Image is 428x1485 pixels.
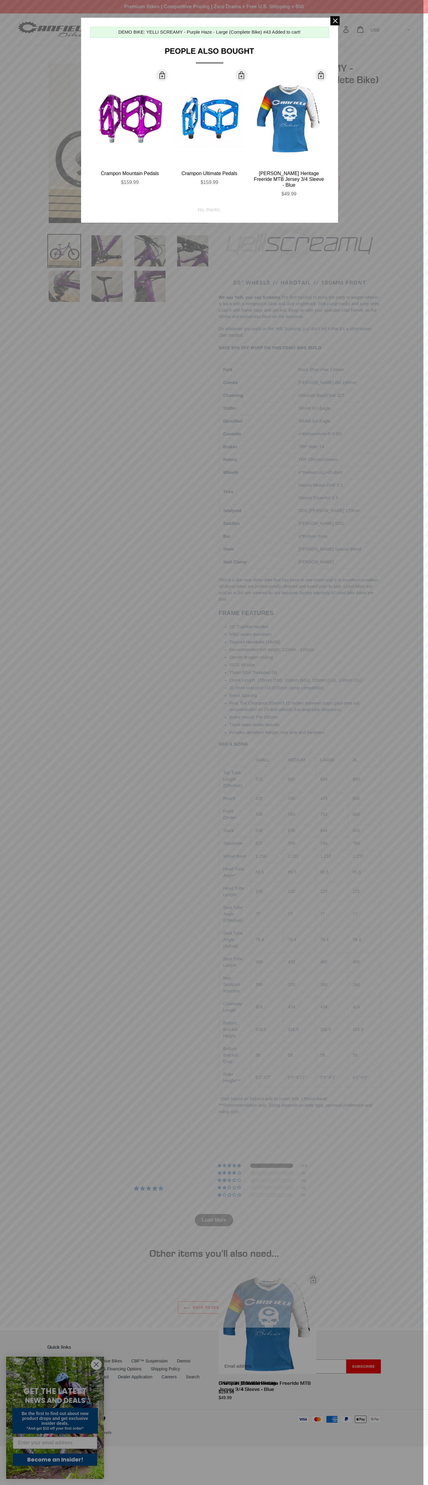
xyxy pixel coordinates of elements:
span: $159.99 [121,180,139,185]
div: People Also Bought [90,47,329,63]
span: $159.99 [201,180,218,185]
div: No, thanks. [198,202,221,213]
img: Canfield-Crampon-Ultimate-Blue_large.jpg [174,84,245,154]
div: Crampon Mountain Pedals [95,170,165,176]
img: Canfield-Crampon-Mountain-Purple-Shopify_large.jpg [95,84,165,154]
div: Crampon Ultimate Pedals [174,170,245,176]
div: DEMO BIKE: YELLI SCREAMY - Purple Haze - Large (Complete Bike) #43 Added to cart! [118,29,301,36]
img: Canfield-Hertiage-Jersey-Blue-Front_large.jpg [254,84,324,154]
div: [PERSON_NAME] Heritage Freeride MTB Jersey 3/4 Sleeve - Blue [254,170,324,188]
span: $49.99 [281,191,296,196]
